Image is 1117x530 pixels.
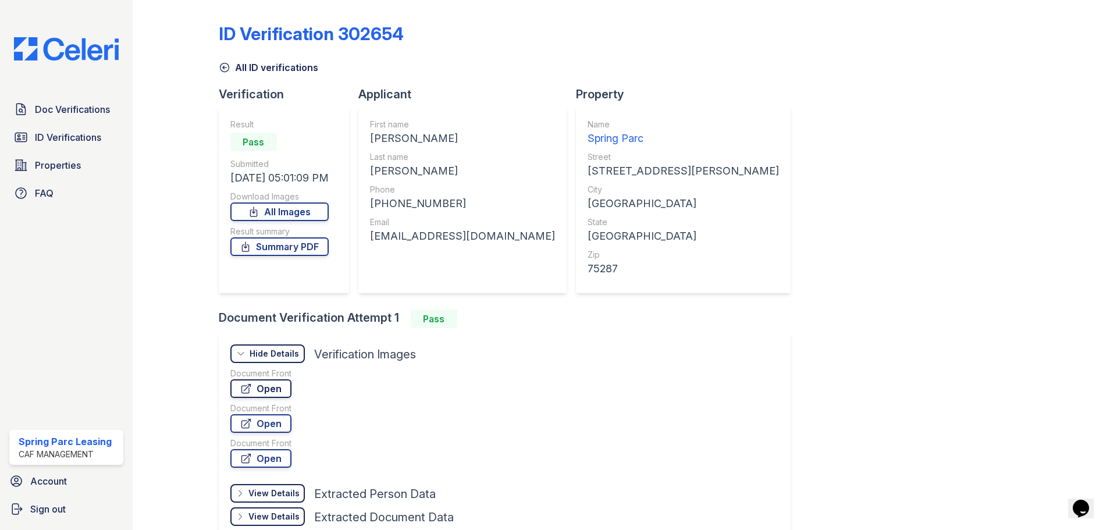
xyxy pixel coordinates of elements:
[9,126,123,149] a: ID Verifications
[370,130,555,147] div: [PERSON_NAME]
[370,195,555,212] div: [PHONE_NUMBER]
[230,414,291,433] a: Open
[230,119,329,130] div: Result
[35,102,110,116] span: Doc Verifications
[250,348,299,360] div: Hide Details
[358,86,576,102] div: Applicant
[30,502,66,516] span: Sign out
[219,86,358,102] div: Verification
[230,437,291,449] div: Document Front
[19,449,112,460] div: CAF Management
[219,61,318,74] a: All ID verifications
[588,195,779,212] div: [GEOGRAPHIC_DATA]
[370,151,555,163] div: Last name
[5,37,128,61] img: CE_Logo_Blue-a8612792a0a2168367f1c8372b55b34899dd931a85d93a1a3d3e32e68fde9ad4.png
[230,449,291,468] a: Open
[370,228,555,244] div: [EMAIL_ADDRESS][DOMAIN_NAME]
[314,346,416,362] div: Verification Images
[35,130,101,144] span: ID Verifications
[1068,483,1105,518] iframe: chat widget
[9,154,123,177] a: Properties
[9,182,123,205] a: FAQ
[370,163,555,179] div: [PERSON_NAME]
[314,486,436,502] div: Extracted Person Data
[370,216,555,228] div: Email
[576,86,800,102] div: Property
[370,119,555,130] div: First name
[314,509,454,525] div: Extracted Document Data
[248,488,300,499] div: View Details
[588,249,779,261] div: Zip
[230,368,291,379] div: Document Front
[19,435,112,449] div: Spring Parc Leasing
[588,163,779,179] div: [STREET_ADDRESS][PERSON_NAME]
[219,310,800,328] div: Document Verification Attempt 1
[588,261,779,277] div: 75287
[35,158,81,172] span: Properties
[248,511,300,522] div: View Details
[35,186,54,200] span: FAQ
[230,191,329,202] div: Download Images
[230,226,329,237] div: Result summary
[588,119,779,130] div: Name
[370,184,555,195] div: Phone
[5,469,128,493] a: Account
[219,23,404,44] div: ID Verification 302654
[230,133,277,151] div: Pass
[588,216,779,228] div: State
[411,310,457,328] div: Pass
[5,497,128,521] a: Sign out
[230,202,329,221] a: All Images
[230,170,329,186] div: [DATE] 05:01:09 PM
[230,403,291,414] div: Document Front
[230,379,291,398] a: Open
[588,228,779,244] div: [GEOGRAPHIC_DATA]
[588,184,779,195] div: City
[30,474,67,488] span: Account
[588,130,779,147] div: Spring Parc
[9,98,123,121] a: Doc Verifications
[588,151,779,163] div: Street
[588,119,779,147] a: Name Spring Parc
[230,237,329,256] a: Summary PDF
[230,158,329,170] div: Submitted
